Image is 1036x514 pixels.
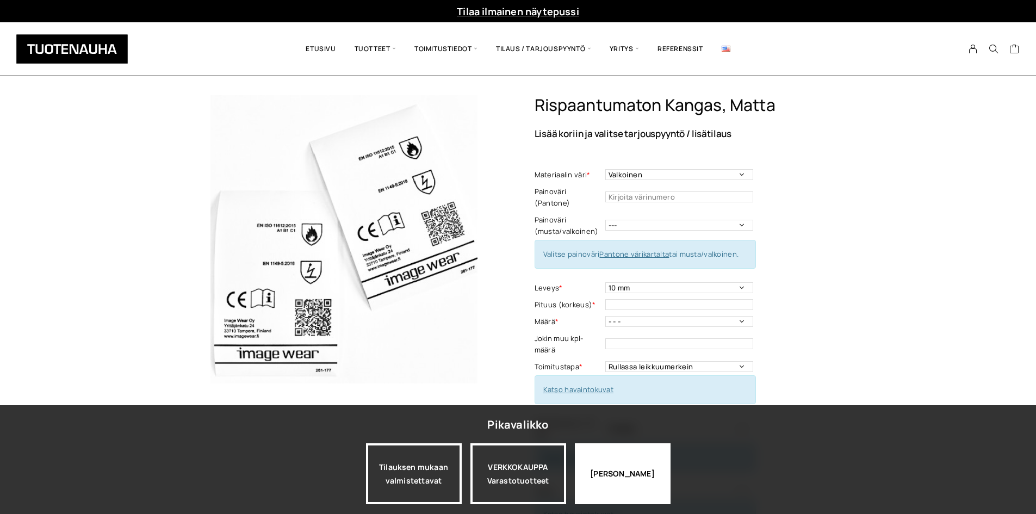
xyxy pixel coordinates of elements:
[535,95,836,115] h1: Rispaantumaton kangas, matta
[470,443,566,504] div: VERKKOKAUPPA Varastotuotteet
[1009,44,1020,57] a: Cart
[648,30,712,67] a: Referenssit
[296,30,345,67] a: Etusivu
[575,443,671,504] div: [PERSON_NAME]
[405,30,487,67] span: Toimitustiedot
[535,282,603,294] label: Leveys
[722,46,730,52] img: English
[487,30,600,67] span: Tilaus / Tarjouspyyntö
[16,34,128,64] img: Tuotenauha Oy
[200,95,488,383] img: Tuotenauha Rispaantumaton kangas, matta
[605,191,753,202] input: Kirjoita värinumero
[366,443,462,504] a: Tilauksen mukaan valmistettavat
[457,5,579,18] a: Tilaa ilmainen näytepussi
[600,30,648,67] span: Yritys
[543,385,614,394] a: Katso havaintokuvat
[599,249,669,259] a: Pantone värikartalta
[470,443,566,504] a: VERKKOKAUPPAVarastotuotteet
[543,249,739,259] span: Valitse painoväri tai musta/valkoinen.
[345,30,405,67] span: Tuotteet
[535,186,603,209] label: Painoväri (Pantone)
[535,316,603,327] label: Määrä
[487,415,548,435] div: Pikavalikko
[535,333,603,356] label: Jokin muu kpl-määrä
[535,214,603,237] label: Painoväri (musta/valkoinen)
[983,44,1004,54] button: Search
[963,44,984,54] a: My Account
[535,299,603,311] label: Pituus (korkeus)
[535,361,603,373] label: Toimitustapa
[535,129,836,138] p: Lisää koriin ja valitse tarjouspyyntö / lisätilaus
[535,169,603,181] label: Materiaalin väri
